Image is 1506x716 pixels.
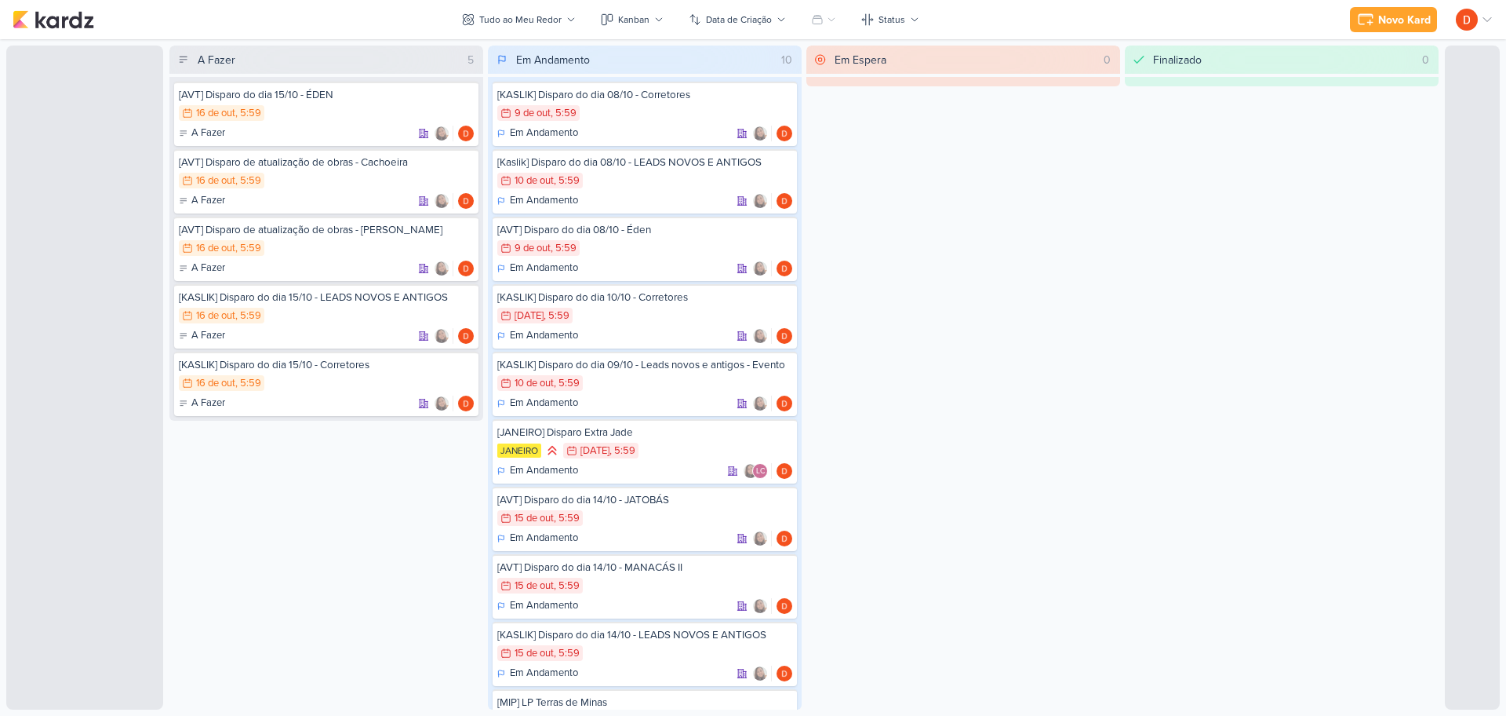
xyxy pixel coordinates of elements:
div: [KASLIK] Disparo do dia 14/10 - LEADS NOVOS E ANTIGOS [497,628,792,642]
div: 16 de out [196,378,235,389]
div: Colaboradores: Sharlene Khoury [752,328,772,344]
div: [KASLIK] Disparo do dia 15/10 - LEADS NOVOS E ANTIGOS [179,290,474,305]
div: Em Andamento [497,328,578,344]
img: Diego Lima | TAGAWA [777,463,792,479]
p: Em Andamento [510,261,578,276]
div: Colaboradores: Sharlene Khoury [434,193,453,209]
div: Colaboradores: Sharlene Khoury [752,126,772,141]
p: A Fazer [191,193,225,209]
div: Colaboradores: Sharlene Khoury [752,666,772,681]
img: Diego Lima | TAGAWA [458,328,474,344]
div: 10 de out [515,176,554,186]
div: Colaboradores: Sharlene Khoury [434,126,453,141]
div: 15 de out [515,513,554,524]
p: A Fazer [191,328,225,344]
div: Em Andamento [497,463,578,479]
div: , 5:59 [235,311,261,321]
div: Responsável: Diego Lima | TAGAWA [458,126,474,141]
div: , 5:59 [551,108,577,119]
div: Responsável: Diego Lima | TAGAWA [777,598,792,614]
img: Sharlene Khoury [434,261,449,276]
img: Sharlene Khoury [434,328,449,344]
p: A Fazer [191,261,225,276]
p: A Fazer [191,396,225,411]
img: Sharlene Khoury [752,666,768,681]
div: [DATE] [580,446,609,456]
div: [Kaslik] Disparo do dia 08/10 - LEADS NOVOS E ANTIGOS [497,155,792,170]
img: Sharlene Khoury [434,126,449,141]
div: 16 de out [196,243,235,254]
div: Novo Kard [1378,12,1431,28]
div: Prioridade Alta [544,443,560,458]
div: 9 de out [515,243,551,254]
div: JANEIRO [497,444,541,458]
div: 15 de out [515,648,554,659]
p: A Fazer [191,126,225,141]
div: [MIP] LP Terras de Minas [497,696,792,710]
div: A Fazer [179,261,225,276]
div: [AVT] Disparo do dia 14/10 - MANACÁS II [497,561,792,575]
div: 9 de out [515,108,551,119]
div: A Fazer [179,126,225,141]
img: Sharlene Khoury [752,396,768,411]
div: Finalizado [1153,52,1202,68]
div: [KASLIK] Disparo do dia 10/10 - Corretores [497,290,792,305]
div: Responsável: Diego Lima | TAGAWA [777,126,792,141]
div: Responsável: Diego Lima | TAGAWA [777,193,792,209]
div: 0 [1097,52,1117,68]
div: Em Andamento [497,598,578,614]
div: Colaboradores: Sharlene Khoury [752,193,772,209]
img: kardz.app [13,10,94,29]
img: Sharlene Khoury [752,328,768,344]
img: Sharlene Khoury [752,126,768,141]
div: , 5:59 [554,378,580,389]
div: , 5:59 [235,108,261,119]
button: Novo Kard [1350,7,1437,32]
img: Sharlene Khoury [752,193,768,209]
div: Responsável: Diego Lima | TAGAWA [777,463,792,479]
div: Responsável: Diego Lima | TAGAWA [458,261,474,276]
div: Em Andamento [497,126,578,141]
div: [AVT] Disparo do dia 08/10 - Éden [497,223,792,237]
div: Colaboradores: Sharlene Khoury, Laís Costa [743,463,772,479]
div: Responsável: Diego Lima | TAGAWA [458,193,474,209]
div: A Fazer [179,193,225,209]
div: Colaboradores: Sharlene Khoury [752,261,772,276]
div: Colaboradores: Sharlene Khoury [434,261,453,276]
div: A Fazer [179,328,225,344]
img: Sharlene Khoury [743,463,758,479]
div: A Fazer [198,52,235,68]
div: [AVT] Disparo do dia 14/10 - JATOBÁS [497,493,792,507]
img: Sharlene Khoury [434,193,449,209]
div: , 5:59 [235,378,261,389]
div: , 5:59 [554,581,580,591]
div: [KASLIK] Disparo do dia 08/10 - Corretores [497,88,792,102]
div: , 5:59 [554,648,580,659]
div: Responsável: Diego Lima | TAGAWA [777,261,792,276]
div: Colaboradores: Sharlene Khoury [752,531,772,546]
div: [JANEIRO] Disparo Extra Jade [497,426,792,440]
div: Responsável: Diego Lima | TAGAWA [777,531,792,546]
div: A Fazer [179,396,225,411]
div: Colaboradores: Sharlene Khoury [434,328,453,344]
img: Sharlene Khoury [434,396,449,411]
p: Em Andamento [510,126,578,141]
div: Responsável: Diego Lima | TAGAWA [458,328,474,344]
p: Em Andamento [510,193,578,209]
img: Sharlene Khoury [752,531,768,546]
div: Em Andamento [497,666,578,681]
div: , 5:59 [235,243,261,254]
div: Em Andamento [497,261,578,276]
p: LC [756,468,765,476]
div: [DATE] [515,311,544,321]
img: Diego Lima | TAGAWA [777,193,792,209]
img: Diego Lima | TAGAWA [777,261,792,276]
div: Em Andamento [497,193,578,209]
div: [KASLIK] Disparo do dia 15/10 - Corretores [179,358,474,372]
img: Diego Lima | TAGAWA [458,193,474,209]
div: Responsável: Diego Lima | TAGAWA [777,666,792,681]
div: Responsável: Diego Lima | TAGAWA [777,328,792,344]
div: [AVT] Disparo de atualização de obras - Cachoeira [179,155,474,170]
img: Diego Lima | TAGAWA [777,126,792,141]
p: Em Andamento [510,598,578,614]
